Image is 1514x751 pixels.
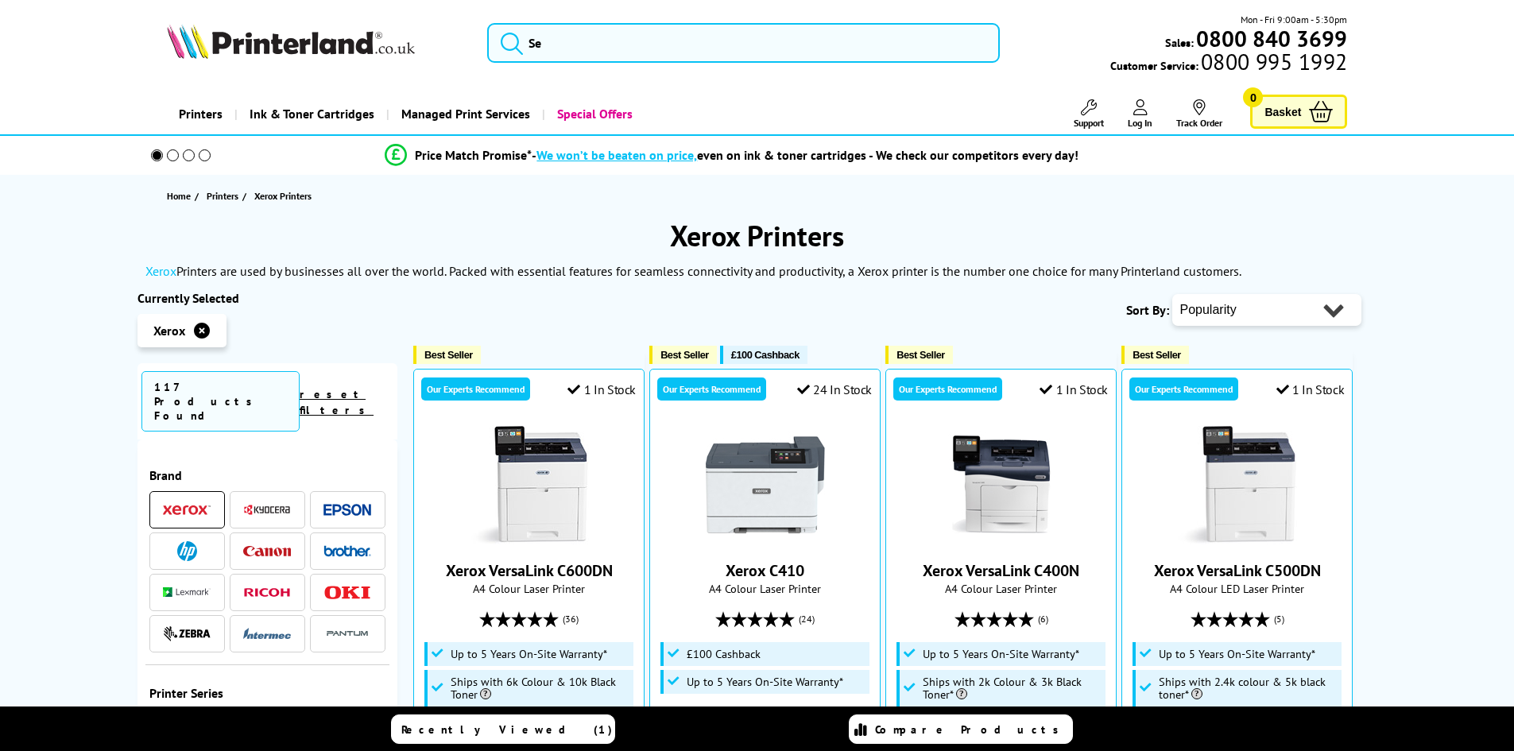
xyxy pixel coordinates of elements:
a: Track Order [1176,99,1222,129]
img: Lexmark [163,587,211,597]
b: 0800 840 3699 [1196,24,1347,53]
span: Best Seller [896,349,945,361]
span: Up to 5 Years On-Site Warranty* [687,676,843,688]
span: Compare Products [875,722,1067,737]
li: modal_Promise [130,141,1335,169]
span: (36) [563,604,579,634]
a: Brother [323,541,371,561]
img: Zebra [163,625,211,641]
a: Printers [207,188,242,204]
a: OKI [323,583,371,602]
span: Sort By: [1126,302,1169,318]
div: Our Experts Recommend [421,377,530,401]
a: Intermec [243,624,291,644]
input: Se [487,23,1000,63]
span: Mon - Fri 9:00am - 5:30pm [1241,12,1347,27]
img: Pantum [323,624,371,643]
a: Xerox [145,263,176,279]
a: 0800 840 3699 [1194,31,1347,46]
a: Xerox C410 [706,532,825,548]
a: Lexmark [163,583,211,602]
a: Xerox VersaLink C600DN [446,560,613,581]
span: Up to 5 Years On-Site Warranty* [451,648,607,660]
img: Xerox VersaLink C600DN [470,425,589,544]
a: Xerox VersaLink C500DN [1154,560,1321,581]
button: Best Seller [1121,346,1189,364]
span: Xerox Printers [254,190,312,202]
span: Up to 5 Years On-Site Warranty* [1159,648,1315,660]
span: Recently Viewed (1) [401,722,613,737]
span: A4 Colour Laser Printer [658,581,872,596]
img: Xerox VersaLink C400N [942,425,1061,544]
a: Xerox C410 [726,560,804,581]
span: Xerox [153,323,185,339]
div: Our Experts Recommend [657,377,766,401]
img: Xerox [163,505,211,516]
div: Our Experts Recommend [893,377,1002,401]
span: Customer Service: [1110,54,1347,73]
span: Printers [207,188,238,204]
a: Kyocera [243,500,291,520]
a: Home [167,188,195,204]
a: Xerox VersaLink C400N [923,560,1079,581]
a: reset filters [300,387,374,417]
a: Printers [167,94,234,134]
div: Our Experts Recommend [1129,377,1238,401]
div: 1 In Stock [567,381,636,397]
a: Epson [323,500,371,520]
span: Brand [149,467,386,483]
button: Best Seller [649,346,717,364]
div: 1 In Stock [1040,381,1108,397]
a: Printerland Logo [167,24,468,62]
img: HP [177,541,197,561]
img: Brother [323,545,371,556]
a: Compare Products [849,714,1073,744]
span: A4 Colour Laser Printer [422,581,636,596]
span: Price Match Promise* [415,147,532,163]
img: Xerox VersaLink C500DN [1178,425,1297,544]
span: Best Seller [1133,349,1181,361]
a: Managed Print Services [386,94,542,134]
img: Kyocera [243,504,291,516]
span: £100 Cashback [731,349,800,361]
span: 117 Products Found [141,371,300,432]
img: Intermec [243,628,291,639]
span: Support [1074,117,1104,129]
span: Basket [1264,101,1301,122]
span: Best Seller [660,349,709,361]
span: Up to 5 Years On-Site Warranty* [923,648,1079,660]
span: (6) [1038,604,1048,634]
a: Xerox VersaLink C500DN [1178,532,1297,548]
a: Basket 0 [1250,95,1347,129]
img: Epson [323,504,371,516]
button: Best Seller [413,346,481,364]
span: Printer Series [149,685,386,701]
a: Zebra [163,624,211,644]
a: HP [163,541,211,561]
p: Printers are used by businesses all over the world. Packed with essential features for seamless c... [145,263,1241,279]
span: Sales: [1165,35,1194,50]
span: Ink & Toner Cartridges [250,94,374,134]
img: OKI [323,586,371,599]
a: Canon [243,541,291,561]
div: - even on ink & toner cartridges - We check our competitors every day! [532,147,1078,163]
a: Xerox VersaLink C600DN [470,532,589,548]
img: Canon [243,546,291,556]
span: (5) [1274,604,1284,634]
a: Xerox VersaLink C400N [942,532,1061,548]
span: A4 Colour Laser Printer [894,581,1108,596]
a: Special Offers [542,94,645,134]
button: Best Seller [885,346,953,364]
span: Log In [1128,117,1152,129]
a: Support [1074,99,1104,129]
div: 24 In Stock [797,381,872,397]
img: Printerland Logo [167,24,415,59]
div: Currently Selected [137,290,398,306]
img: Ricoh [243,588,291,597]
a: Ink & Toner Cartridges [234,94,386,134]
span: (24) [799,604,815,634]
h1: Xerox Printers [137,217,1377,254]
a: Recently Viewed (1) [391,714,615,744]
span: Ships with 2k Colour & 3k Black Toner* [923,676,1102,701]
button: £100 Cashback [720,346,807,364]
